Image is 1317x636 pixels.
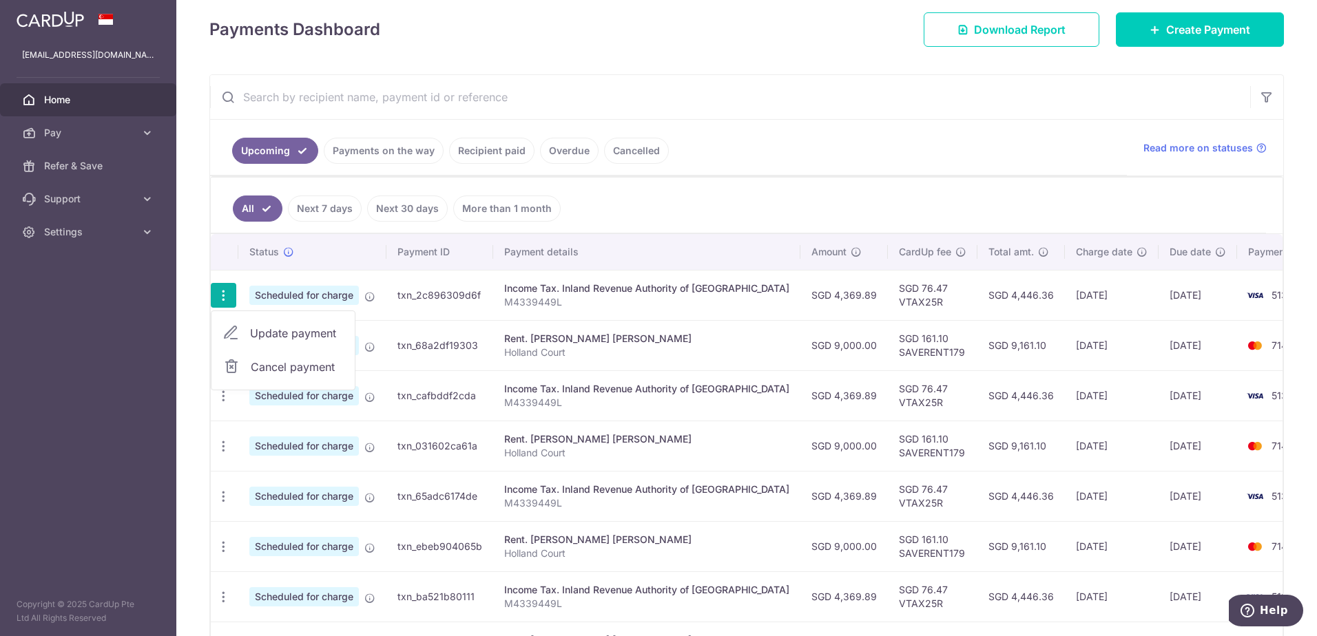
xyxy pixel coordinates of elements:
td: SGD 161.10 SAVERENT179 [888,320,977,370]
td: txn_ba521b80111 [386,571,493,622]
td: [DATE] [1065,370,1159,421]
a: All [233,195,282,222]
img: CardUp [17,11,84,28]
span: Settings [44,225,135,239]
a: More than 1 month [453,195,561,222]
td: SGD 76.47 VTAX25R [888,471,977,521]
td: SGD 4,446.36 [977,471,1065,521]
td: SGD 4,446.36 [977,270,1065,320]
span: 5137 [1272,490,1293,502]
td: [DATE] [1159,421,1237,471]
th: Payment details [493,234,800,270]
td: [DATE] [1065,521,1159,571]
a: Cancelled [604,138,669,164]
div: Rent. [PERSON_NAME] [PERSON_NAME] [504,432,789,446]
td: txn_ebeb904065b [386,521,493,571]
td: SGD 9,000.00 [800,320,888,370]
td: SGD 4,446.36 [977,370,1065,421]
div: Income Tax. Inland Revenue Authority of [GEOGRAPHIC_DATA] [504,282,789,295]
input: Search by recipient name, payment id or reference [210,75,1250,119]
td: [DATE] [1065,571,1159,622]
div: Income Tax. Inland Revenue Authority of [GEOGRAPHIC_DATA] [504,583,789,597]
td: SGD 161.10 SAVERENT179 [888,421,977,471]
iframe: Opens a widget where you can find more information [1229,595,1303,629]
th: Payment ID [386,234,493,270]
p: [EMAIL_ADDRESS][DOMAIN_NAME] [22,48,154,62]
td: txn_cafbddf2cda [386,370,493,421]
td: txn_2c896309d6f [386,270,493,320]
span: 7140 [1272,339,1294,351]
p: M4339449L [504,295,789,309]
a: Next 30 days [367,195,448,222]
span: Scheduled for charge [249,436,359,456]
td: [DATE] [1065,270,1159,320]
td: [DATE] [1159,571,1237,622]
td: [DATE] [1159,370,1237,421]
td: SGD 76.47 VTAX25R [888,571,977,622]
td: SGD 9,000.00 [800,521,888,571]
td: txn_68a2df19303 [386,320,493,370]
img: Bank Card [1241,488,1269,505]
td: [DATE] [1065,421,1159,471]
span: Scheduled for charge [249,386,359,405]
td: SGD 4,369.89 [800,571,888,622]
p: M4339449L [504,597,789,611]
td: txn_031602ca61a [386,421,493,471]
span: 5137 [1272,591,1293,602]
span: Charge date [1076,245,1132,259]
div: Rent. [PERSON_NAME] [PERSON_NAME] [504,332,789,346]
td: SGD 9,161.10 [977,521,1065,571]
div: Rent. [PERSON_NAME] [PERSON_NAME] [504,533,789,547]
td: [DATE] [1159,521,1237,571]
span: Create Payment [1166,21,1250,38]
img: Bank Card [1241,538,1269,555]
img: Bank Card [1241,337,1269,354]
a: Create Payment [1116,12,1284,47]
td: [DATE] [1065,471,1159,521]
img: Bank Card [1241,589,1269,605]
span: Pay [44,126,135,140]
p: M4339449L [504,496,789,510]
span: Download Report [974,21,1066,38]
a: Next 7 days [288,195,362,222]
a: Recipient paid [449,138,535,164]
span: Support [44,192,135,206]
span: 7140 [1272,440,1294,452]
td: SGD 9,000.00 [800,421,888,471]
a: Upcoming [232,138,318,164]
td: SGD 4,369.89 [800,471,888,521]
td: SGD 4,369.89 [800,270,888,320]
td: SGD 4,446.36 [977,571,1065,622]
td: SGD 4,369.89 [800,370,888,421]
h4: Payments Dashboard [209,17,380,42]
div: Income Tax. Inland Revenue Authority of [GEOGRAPHIC_DATA] [504,483,789,496]
p: Holland Court [504,446,789,460]
td: SGD 9,161.10 [977,320,1065,370]
td: [DATE] [1065,320,1159,370]
a: Overdue [540,138,599,164]
p: Holland Court [504,547,789,560]
a: Download Report [924,12,1099,47]
span: 7140 [1272,540,1294,552]
span: Scheduled for charge [249,487,359,506]
span: 5137 [1272,390,1293,401]
span: 5137 [1272,289,1293,301]
span: Total amt. [988,245,1034,259]
a: Payments on the way [324,138,444,164]
span: CardUp fee [899,245,951,259]
img: Bank Card [1241,388,1269,404]
td: SGD 9,161.10 [977,421,1065,471]
p: Holland Court [504,346,789,359]
span: Due date [1170,245,1211,259]
span: Status [249,245,279,259]
img: Bank Card [1241,438,1269,454]
span: Scheduled for charge [249,587,359,606]
td: SGD 76.47 VTAX25R [888,370,977,421]
span: Read more on statuses [1143,141,1253,155]
div: Income Tax. Inland Revenue Authority of [GEOGRAPHIC_DATA] [504,382,789,396]
td: [DATE] [1159,270,1237,320]
p: M4339449L [504,396,789,410]
span: Home [44,93,135,107]
span: Scheduled for charge [249,286,359,305]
